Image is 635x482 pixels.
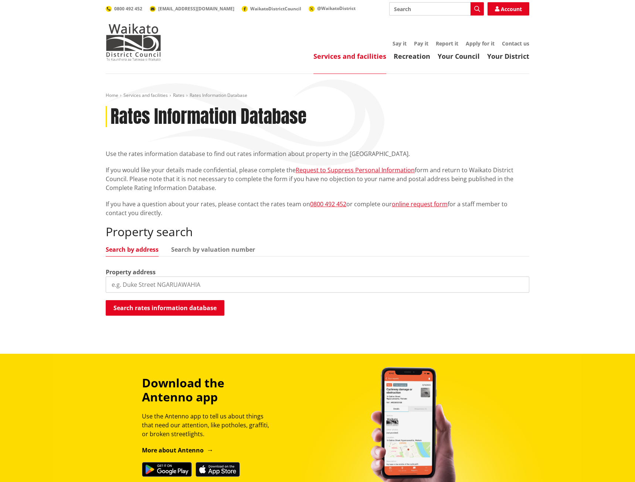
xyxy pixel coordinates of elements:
[114,6,142,12] span: 0800 492 452
[242,6,301,12] a: WaikatoDistrictCouncil
[436,40,458,47] a: Report it
[438,52,480,61] a: Your Council
[142,412,276,438] p: Use the Antenno app to tell us about things that need our attention, like potholes, graffiti, or ...
[190,92,247,98] span: Rates Information Database
[106,92,529,99] nav: breadcrumb
[173,92,184,98] a: Rates
[389,2,484,16] input: Search input
[466,40,495,47] a: Apply for it
[196,462,240,477] img: Download on the App Store
[106,24,161,61] img: Waikato District Council - Te Kaunihera aa Takiwaa o Waikato
[106,6,142,12] a: 0800 492 452
[310,200,346,208] a: 0800 492 452
[106,92,118,98] a: Home
[106,225,529,239] h2: Property search
[502,40,529,47] a: Contact us
[394,52,430,61] a: Recreation
[414,40,428,47] a: Pay it
[313,52,386,61] a: Services and facilities
[250,6,301,12] span: WaikatoDistrictCouncil
[106,247,159,252] a: Search by address
[106,149,529,158] p: Use the rates information database to find out rates information about property in the [GEOGRAPHI...
[158,6,234,12] span: [EMAIL_ADDRESS][DOMAIN_NAME]
[106,276,529,293] input: e.g. Duke Street NGARUAWAHIA
[123,92,168,98] a: Services and facilities
[487,52,529,61] a: Your District
[142,462,192,477] img: Get it on Google Play
[111,106,306,128] h1: Rates Information Database
[106,166,529,192] p: If you would like your details made confidential, please complete the form and return to Waikato ...
[392,200,448,208] a: online request form
[106,300,224,316] button: Search rates information database
[106,268,156,276] label: Property address
[142,376,276,404] h3: Download the Antenno app
[393,40,407,47] a: Say it
[106,200,529,217] p: If you have a question about your rates, please contact the rates team on or complete our for a s...
[488,2,529,16] a: Account
[150,6,234,12] a: [EMAIL_ADDRESS][DOMAIN_NAME]
[171,247,255,252] a: Search by valuation number
[296,166,415,174] a: Request to Suppress Personal Information
[309,5,356,11] a: @WaikatoDistrict
[317,5,356,11] span: @WaikatoDistrict
[142,446,213,454] a: More about Antenno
